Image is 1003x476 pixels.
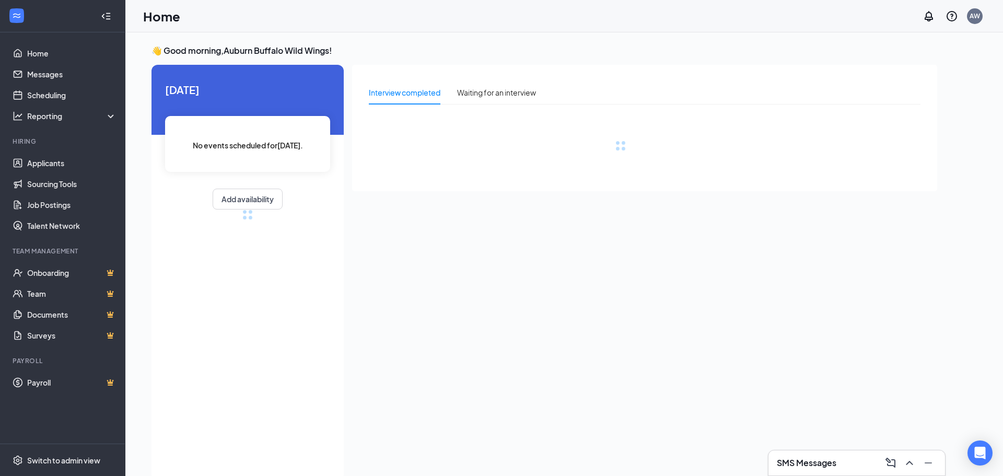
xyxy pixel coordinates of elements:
h3: 👋 Good morning, Auburn Buffalo Wild Wings ! [151,45,937,56]
span: [DATE] [165,82,330,98]
a: Job Postings [27,194,116,215]
svg: Analysis [13,111,23,121]
a: PayrollCrown [27,372,116,393]
div: Team Management [13,247,114,256]
div: Switch to admin view [27,455,100,466]
div: AW [970,11,980,20]
svg: Settings [13,455,23,466]
svg: Minimize [922,457,935,469]
a: OnboardingCrown [27,262,116,283]
span: No events scheduled for [DATE] . [193,140,303,151]
div: loading meetings... [242,210,253,220]
svg: ChevronUp [903,457,916,469]
h1: Home [143,7,180,25]
button: ComposeMessage [882,455,899,471]
div: Interview completed [369,87,440,98]
svg: Notifications [923,10,935,22]
a: Sourcing Tools [27,173,116,194]
a: Scheduling [27,85,116,106]
a: Messages [27,64,116,85]
svg: WorkstreamLogo [11,10,22,21]
svg: Collapse [101,11,111,21]
div: Payroll [13,356,114,365]
a: TeamCrown [27,283,116,304]
button: Add availability [213,189,283,210]
a: DocumentsCrown [27,304,116,325]
div: Waiting for an interview [457,87,536,98]
div: Reporting [27,111,117,121]
a: SurveysCrown [27,325,116,346]
svg: ComposeMessage [884,457,897,469]
button: ChevronUp [901,455,918,471]
svg: QuestionInfo [946,10,958,22]
a: Home [27,43,116,64]
a: Applicants [27,153,116,173]
a: Talent Network [27,215,116,236]
div: Hiring [13,137,114,146]
button: Minimize [920,455,937,471]
div: Open Intercom Messenger [967,440,993,466]
h3: SMS Messages [777,457,836,469]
